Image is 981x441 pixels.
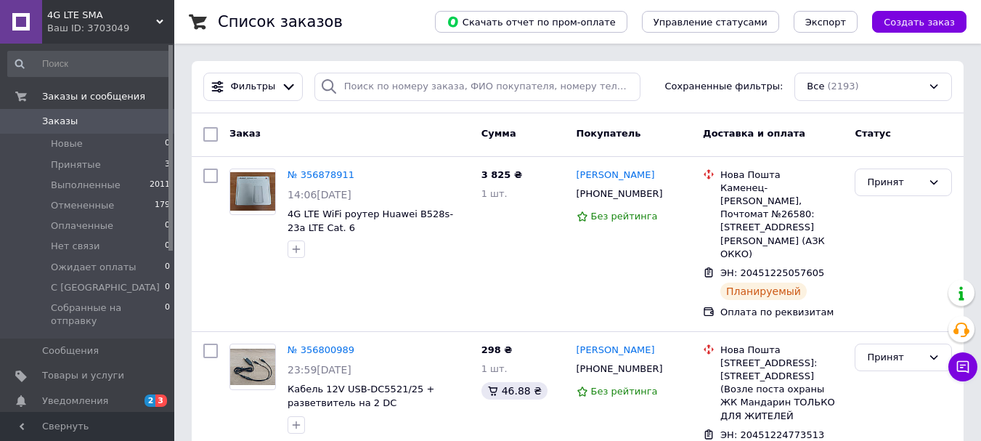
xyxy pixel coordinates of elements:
span: 23:59[DATE] [288,364,351,376]
h1: Список заказов [218,13,343,31]
span: Ожидает оплаты [51,261,137,274]
span: Покупатель [577,128,641,139]
div: Нова Пошта [720,344,843,357]
span: Сообщения [42,344,99,357]
a: [PERSON_NAME] [577,344,655,357]
span: 14:06[DATE] [288,189,351,201]
div: Ваш ID: 3703049 [47,22,174,35]
a: Кабель 12V USB-DC5521/25 + разветвитель на 2 DC [288,384,434,408]
span: Сумма [481,128,516,139]
a: № 356800989 [288,344,354,355]
span: Заказы [42,115,78,128]
button: Чат с покупателем [948,352,977,381]
span: 0 [165,261,170,274]
span: Статус [855,128,891,139]
span: Отмененные [51,199,114,212]
button: Создать заказ [872,11,966,33]
a: Создать заказ [858,16,966,27]
button: Экспорт [794,11,858,33]
span: Собранные на отправку [51,302,165,328]
img: Фото товару [230,172,275,211]
span: Экспорт [805,17,846,28]
span: Без рейтинга [591,211,658,222]
span: Оплаченные [51,219,113,232]
button: Скачать отчет по пром-оплате [435,11,627,33]
span: [PHONE_NUMBER] [577,188,663,199]
span: 0 [165,240,170,253]
div: [STREET_ADDRESS]: [STREET_ADDRESS] (Возле поста охраны ЖК Мандарин ТОЛЬКО ДЛЯ ЖИТЕЛЕЙ [720,357,843,423]
span: 3 [165,158,170,171]
span: 4G LTE SMA [47,9,156,22]
div: 46.88 ₴ [481,382,548,400]
span: 3 [155,395,167,407]
a: 4G LTE WiFi роутер Huawei B528s-23a LTE Cat. 6 [288,209,453,233]
span: 3 825 ₴ [481,169,522,180]
span: С [GEOGRAPHIC_DATA] [51,281,160,294]
span: Новые [51,137,83,150]
button: Управление статусами [642,11,779,33]
span: 0 [165,302,170,328]
span: 0 [165,219,170,232]
a: Фото товару [229,169,276,215]
span: Все [807,80,824,94]
div: Оплата по реквизитам [720,306,843,319]
span: (2193) [827,81,858,92]
span: Принятые [51,158,101,171]
span: Доставка и оплата [703,128,805,139]
span: 0 [165,137,170,150]
span: Нет связи [51,240,99,253]
input: Поиск по номеру заказа, ФИО покупателя, номеру телефона, Email, номеру накладной [314,73,640,101]
a: № 356878911 [288,169,354,180]
div: Нова Пошта [720,169,843,182]
span: Создать заказ [884,17,955,28]
span: 2011 [150,179,170,192]
span: Товары и услуги [42,369,124,382]
span: Скачать отчет по пром-оплате [447,15,616,28]
span: Заказ [229,128,261,139]
span: ЭН: 20451224773513 [720,429,824,440]
span: 298 ₴ [481,344,513,355]
span: 1 шт. [481,188,508,199]
a: Фото товару [229,344,276,390]
span: Сохраненные фильтры: [665,80,783,94]
div: Каменец-[PERSON_NAME], Почтомат №26580: [STREET_ADDRESS][PERSON_NAME] (АЗК ОККО) [720,182,843,261]
div: Принят [867,175,922,190]
img: Фото товару [230,349,275,385]
input: Поиск [7,51,171,77]
span: Уведомления [42,395,108,408]
div: Планируемый [720,283,807,300]
span: ЭН: 20451225057605 [720,267,824,278]
a: [PERSON_NAME] [577,169,655,182]
span: [PHONE_NUMBER] [577,363,663,374]
span: Без рейтинга [591,386,658,397]
span: Выполненные [51,179,121,192]
span: 179 [155,199,170,212]
span: Фильтры [231,80,276,94]
span: 0 [165,281,170,294]
span: Управление статусами [654,17,768,28]
span: 1 шт. [481,363,508,374]
span: 2 [144,395,156,407]
span: Заказы и сообщения [42,90,145,103]
div: Принят [867,350,922,365]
